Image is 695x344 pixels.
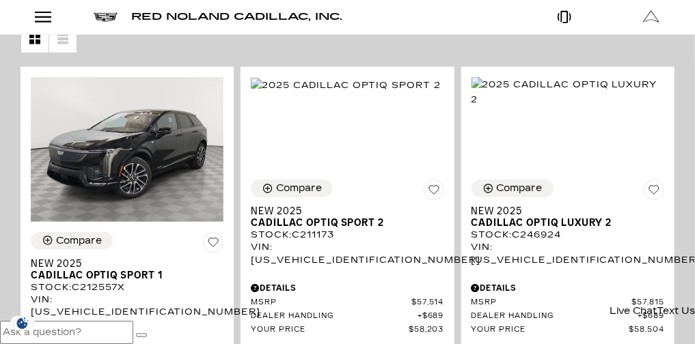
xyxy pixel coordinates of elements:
a: MSRP $57,514 [251,298,444,308]
span: New 2025 [31,258,213,270]
span: Cadillac OPTIQ Sport 2 [251,217,433,229]
a: Live Chat [610,302,657,321]
a: Dealer Handling $689 [251,311,444,321]
button: Save Vehicle [424,180,444,205]
img: 2025 Cadillac OPTIQ Sport 2 [251,78,441,93]
span: $57,514 [411,298,444,308]
img: Cadillac logo [94,13,118,22]
a: Dealer Handling $689 [472,311,664,321]
span: MSRP [472,298,632,308]
div: VIN: [US_VEHICLE_IDENTIFICATION_NUMBER] [31,293,223,318]
div: VIN: [US_VEHICLE_IDENTIFICATION_NUMBER] [251,241,444,266]
div: Pricing Details - New 2025 Cadillac OPTIQ Luxury 2 [472,282,664,294]
span: $58,203 [409,325,444,335]
div: Stock : C211173 [251,229,444,241]
span: Your Price [472,325,629,335]
span: Cadillac OPTIQ Luxury 2 [472,217,654,229]
div: Compare [276,182,322,195]
button: Compare Vehicle [472,180,554,197]
span: Live Chat [610,305,657,317]
div: Compare [497,182,543,195]
button: Send [136,333,147,337]
a: Your Price $58,504 [472,325,664,335]
span: Text Us [657,305,695,317]
span: Dealer Handling [472,311,638,321]
span: New 2025 [251,205,433,217]
a: Text Us [657,302,695,321]
span: MSRP [251,298,411,308]
span: Dealer Handling [251,311,418,321]
div: Stock : C246924 [472,229,664,241]
button: Compare Vehicle [31,232,113,250]
a: New 2025Cadillac OPTIQ Sport 2 [251,205,444,229]
div: Compare [56,235,102,247]
a: New 2025Cadillac OPTIQ Luxury 2 [472,205,664,229]
span: New 2025 [472,205,654,217]
div: VIN: [US_VEHICLE_IDENTIFICATION_NUMBER] [472,241,664,266]
button: Save Vehicle [644,180,664,205]
span: Your Price [251,325,409,335]
div: Pricing Details - New 2025 Cadillac OPTIQ Sport 2 [251,282,444,294]
a: Your Price $58,203 [251,325,444,335]
span: $57,815 [631,298,664,308]
span: $58,504 [629,325,664,335]
a: MSRP $57,815 [472,298,664,308]
section: Click to Open Cookie Consent Modal [7,316,38,330]
div: Stock : C212557X [31,281,223,293]
img: 2025 Cadillac OPTIQ Luxury 2 [472,77,664,107]
a: Cadillac logo [94,8,118,27]
button: Compare Vehicle [251,180,333,197]
a: New 2025Cadillac OPTIQ Sport 1 [31,258,223,281]
span: Cadillac OPTIQ Sport 1 [31,270,213,281]
img: 2025 Cadillac OPTIQ Sport 1 [31,77,223,222]
span: Red Noland Cadillac, Inc. [131,11,342,23]
span: $689 [418,311,444,321]
a: Red Noland Cadillac, Inc. [131,8,342,27]
img: Opt-Out Icon [7,316,38,330]
button: Save Vehicle [203,232,223,258]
